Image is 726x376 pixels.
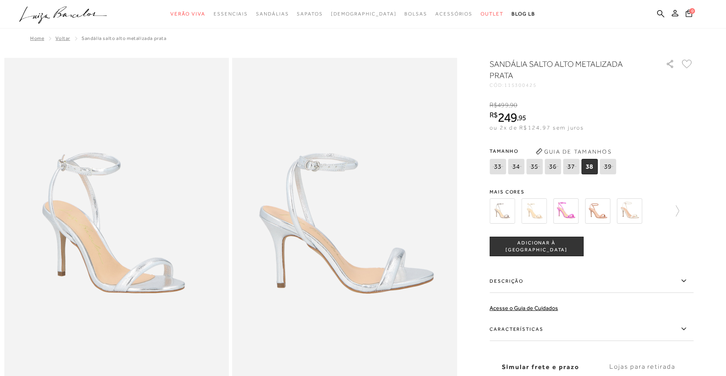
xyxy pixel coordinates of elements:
button: 0 [683,9,695,20]
a: BLOG LB [512,7,535,22]
span: 38 [581,159,598,174]
span: SANDÁLIA SALTO ALTO METALIZADA PRATA [82,35,167,41]
span: 33 [490,159,506,174]
span: 249 [498,110,517,125]
i: , [509,101,518,109]
span: Bolsas [404,11,427,17]
span: 499 [497,101,508,109]
a: noSubCategoriesText [404,7,427,22]
span: 115300425 [504,82,537,88]
span: 37 [563,159,579,174]
span: Outlet [481,11,503,17]
a: Voltar [55,35,70,41]
span: BLOG LB [512,11,535,17]
span: 39 [600,159,616,174]
span: Essenciais [214,11,248,17]
span: 35 [526,159,543,174]
a: Acesse o Guia de Cuidados [490,305,558,311]
span: 36 [545,159,561,174]
div: CÓD: [490,83,653,88]
button: Guia de Tamanhos [533,145,614,158]
a: Home [30,35,44,41]
span: Mais cores [490,189,693,194]
span: 34 [508,159,524,174]
img: SANDÁLIA DE SALTO ALTO FINO EM VERNIZ BRANCO GELO [617,198,642,224]
span: 90 [510,101,517,109]
span: 95 [519,113,526,122]
h1: SANDÁLIA SALTO ALTO METALIZADA PRATA [490,58,642,81]
img: SANDÁLIA DE SALTO ALTO FINO EM METALIZADO ROSA PINK [553,198,578,224]
label: Descrição [490,269,693,293]
img: SANDÁLIA DE SALTO ALTO FINO EM METALIZADO CHUMBO [490,198,515,224]
span: 0 [689,8,695,14]
span: [DEMOGRAPHIC_DATA] [331,11,397,17]
span: Sapatos [297,11,322,17]
span: Tamanho [490,145,618,157]
span: Sandálias [256,11,289,17]
i: , [517,114,526,121]
a: noSubCategoriesText [214,7,248,22]
i: R$ [490,111,498,119]
a: noSubCategoriesText [481,7,503,22]
a: noSubCategoriesText [170,7,205,22]
span: ADICIONAR À [GEOGRAPHIC_DATA] [490,240,583,254]
a: noSubCategoriesText [331,7,397,22]
label: Características [490,317,693,341]
a: noSubCategoriesText [435,7,472,22]
img: SANDÁLIA DE SALTO ALTO FINO EM VERNIZ BEGE [585,198,610,224]
button: ADICIONAR À [GEOGRAPHIC_DATA] [490,237,583,256]
i: R$ [490,101,497,109]
a: noSubCategoriesText [256,7,289,22]
span: ou 2x de R$124,97 sem juros [490,124,584,131]
span: Acessórios [435,11,472,17]
span: Verão Viva [170,11,205,17]
a: noSubCategoriesText [297,7,322,22]
img: SANDÁLIA DE SALTO ALTO FINO EM METALIZADO OURO [521,198,547,224]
